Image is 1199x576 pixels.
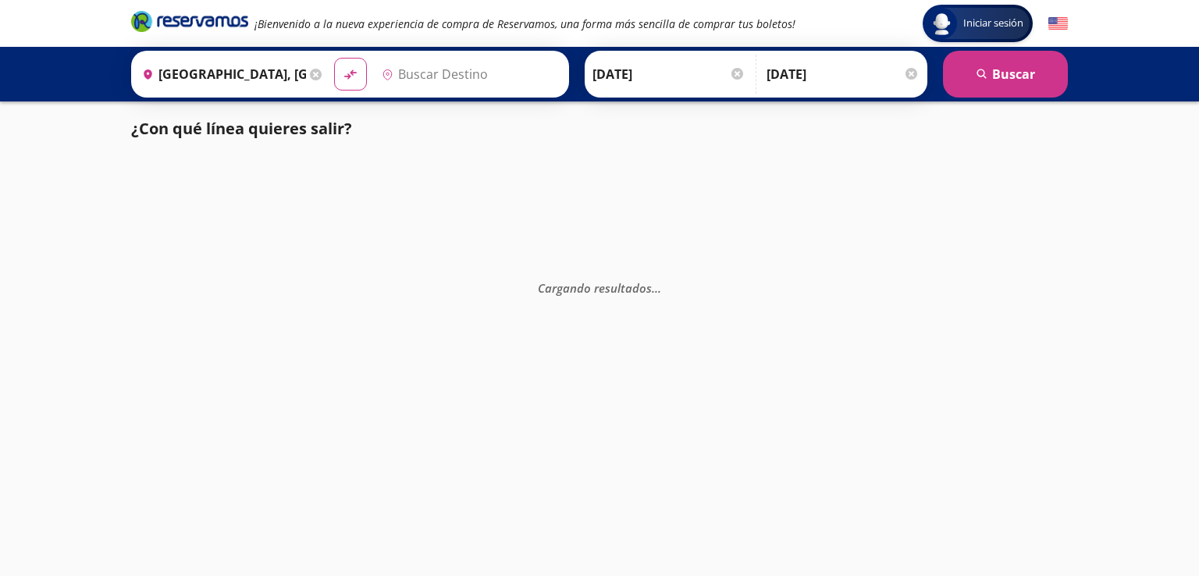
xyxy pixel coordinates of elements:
em: Cargando resultados [538,280,661,296]
span: . [652,280,655,296]
p: ¿Con qué línea quieres salir? [131,117,352,140]
span: . [655,280,658,296]
input: Buscar Origen [136,55,306,94]
input: Elegir Fecha [592,55,745,94]
span: Iniciar sesión [957,16,1030,31]
input: Opcional [767,55,920,94]
button: English [1048,14,1068,34]
i: Brand Logo [131,9,248,33]
input: Buscar Destino [375,55,561,94]
span: . [658,280,661,296]
a: Brand Logo [131,9,248,37]
button: Buscar [943,51,1068,98]
em: ¡Bienvenido a la nueva experiencia de compra de Reservamos, una forma más sencilla de comprar tus... [254,16,795,31]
